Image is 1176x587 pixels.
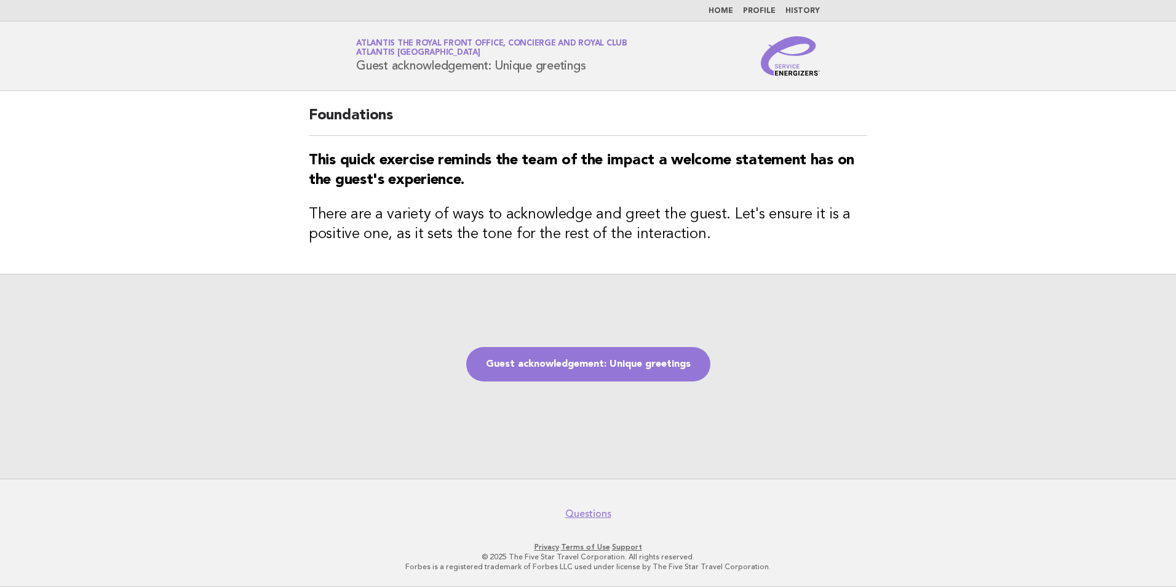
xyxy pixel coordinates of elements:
[561,543,610,551] a: Terms of Use
[309,205,867,244] h3: There are a variety of ways to acknowledge and greet the guest. Let's ensure it is a positive one...
[743,7,776,15] a: Profile
[709,7,733,15] a: Home
[761,36,820,76] img: Service Energizers
[309,106,867,136] h2: Foundations
[785,7,820,15] a: History
[534,543,559,551] a: Privacy
[356,39,627,57] a: Atlantis The Royal Front Office, Concierge and Royal ClubAtlantis [GEOGRAPHIC_DATA]
[466,347,710,381] a: Guest acknowledgement: Unique greetings
[356,40,627,72] h1: Guest acknowledgement: Unique greetings
[309,153,854,188] strong: This quick exercise reminds the team of the impact a welcome statement has on the guest's experie...
[212,552,964,562] p: © 2025 The Five Star Travel Corporation. All rights reserved.
[212,542,964,552] p: · ·
[212,562,964,572] p: Forbes is a registered trademark of Forbes LLC used under license by The Five Star Travel Corpora...
[565,508,611,520] a: Questions
[356,49,480,57] span: Atlantis [GEOGRAPHIC_DATA]
[612,543,642,551] a: Support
